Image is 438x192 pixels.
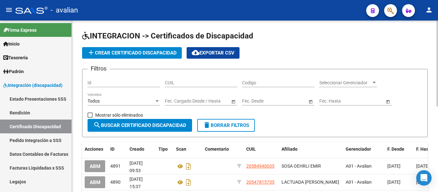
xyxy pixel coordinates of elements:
span: [DATE] [387,163,400,169]
span: Gerenciador [346,146,371,152]
span: A01 - Avalian [346,179,372,185]
mat-icon: cloud_download [192,49,199,56]
span: SOSA OEHRLI EMIR [282,163,321,169]
span: 20547815735 [246,179,274,185]
datatable-header-cell: Comentario [202,142,234,156]
div: Open Intercom Messenger [416,170,432,186]
span: Creado [130,146,144,152]
input: Fecha fin [348,98,380,104]
span: Inicio [3,40,20,47]
datatable-header-cell: Afiliado [279,142,343,156]
h3: Filtros [88,64,110,73]
button: Borrar Filtros [197,119,255,132]
datatable-header-cell: Gerenciador [343,142,385,156]
button: Open calendar [230,98,237,105]
datatable-header-cell: ID [108,142,127,156]
mat-icon: menu [5,6,13,14]
mat-icon: add [87,49,95,56]
button: ABM [85,160,105,172]
button: Buscar Certificado Discapacidad [88,119,192,132]
i: Descargar documento [184,161,193,171]
span: Comentario [205,146,229,152]
span: Exportar CSV [192,50,234,56]
span: INTEGRACION -> Certificados de Discapacidad [82,31,253,40]
span: Scan [176,146,186,152]
input: Fecha fin [194,98,225,104]
datatable-header-cell: CUIL [244,142,279,156]
span: F. Hasta [416,146,433,152]
span: ABM [90,179,100,185]
button: Open calendar [384,98,391,105]
button: Open calendar [307,98,314,105]
datatable-header-cell: Acciones [82,142,108,156]
datatable-header-cell: Creado [127,142,156,156]
span: - avalian [51,3,78,17]
span: [DATE] [387,179,400,185]
span: [DATE] 09:53 [130,161,143,173]
mat-icon: delete [203,121,211,129]
span: CUIL [246,146,256,152]
span: Crear Certificado Discapacidad [87,50,177,56]
datatable-header-cell: Tipo [156,142,173,156]
span: Tipo [158,146,168,152]
span: F. Desde [387,146,404,152]
span: Afiliado [282,146,298,152]
span: [DATE] [416,163,429,169]
mat-icon: search [93,121,101,129]
span: Padrón [3,68,24,75]
span: ID [110,146,114,152]
span: 4891 [110,163,121,169]
span: Acciones [85,146,103,152]
span: 4890 [110,179,121,185]
button: Crear Certificado Discapacidad [82,47,182,59]
span: Buscar Certificado Discapacidad [93,122,186,128]
span: [DATE] 15:37 [130,177,143,189]
input: Fecha inicio [165,98,188,104]
input: Fecha inicio [319,98,343,104]
span: 20584940035 [246,163,274,169]
span: Todos [88,98,100,104]
input: Fecha inicio [242,98,265,104]
i: Descargar documento [184,177,193,188]
span: A01 - Avalian [346,163,372,169]
datatable-header-cell: F. Desde [385,142,414,156]
span: ABM [90,163,100,169]
span: Seleccionar Gerenciador [319,80,371,86]
input: Fecha fin [271,98,302,104]
button: ABM [85,176,105,188]
span: Integración (discapacidad) [3,82,63,89]
span: LACTUADA [PERSON_NAME] [282,179,339,185]
mat-icon: person [425,6,433,14]
span: Borrar Filtros [203,122,249,128]
span: Tesorería [3,54,28,61]
span: Mostrar sólo eliminados [95,111,143,119]
span: Firma Express [3,27,37,34]
datatable-header-cell: Scan [173,142,202,156]
button: Exportar CSV [187,47,240,59]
